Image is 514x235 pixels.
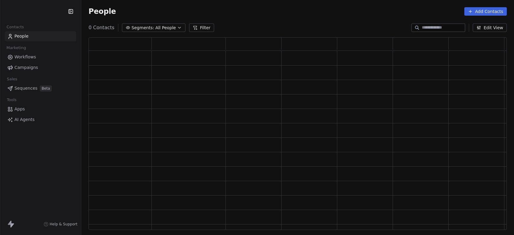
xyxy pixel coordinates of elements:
[44,222,77,227] a: Help & Support
[473,23,507,32] button: Edit View
[5,52,76,62] a: Workflows
[4,95,19,104] span: Tools
[4,23,26,32] span: Contacts
[4,75,20,84] span: Sales
[14,116,35,123] span: AI Agents
[464,7,507,16] button: Add Contacts
[5,63,76,73] a: Campaigns
[189,23,214,32] button: Filter
[5,31,76,41] a: People
[132,25,154,31] span: Segments:
[5,104,76,114] a: Apps
[14,85,37,91] span: Sequences
[89,24,114,31] span: 0 Contacts
[89,7,116,16] span: People
[14,106,25,112] span: Apps
[50,222,77,227] span: Help & Support
[40,85,52,91] span: Beta
[14,33,29,39] span: People
[5,83,76,93] a: SequencesBeta
[5,115,76,125] a: AI Agents
[155,25,176,31] span: All People
[14,54,36,60] span: Workflows
[14,64,38,71] span: Campaigns
[4,43,29,52] span: Marketing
